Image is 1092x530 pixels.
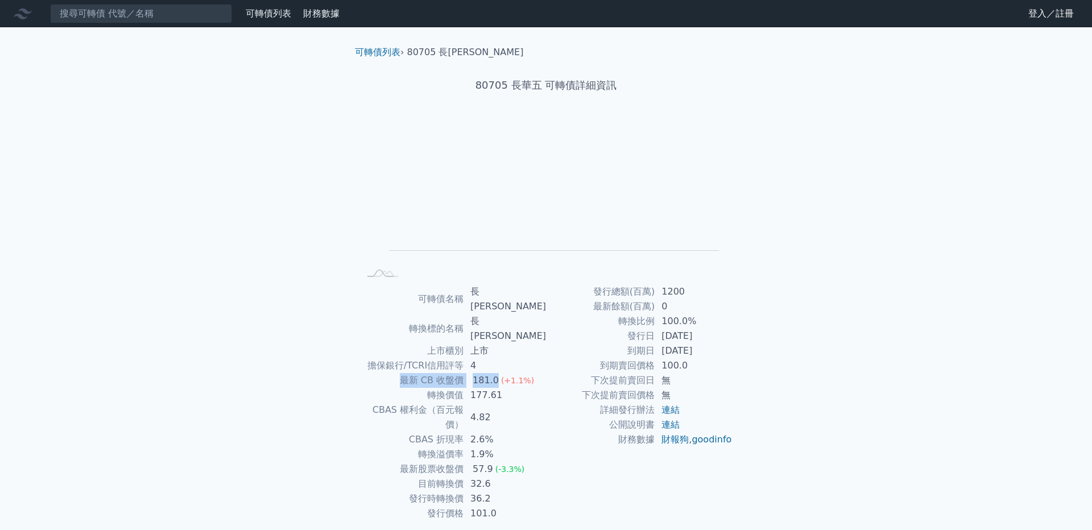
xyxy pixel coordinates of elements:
[546,329,655,343] td: 發行日
[546,417,655,432] td: 公開說明書
[495,465,525,474] span: (-3.3%)
[661,419,680,430] a: 連結
[655,388,733,403] td: 無
[359,284,464,314] td: 可轉債名稱
[359,373,464,388] td: 最新 CB 收盤價
[464,358,546,373] td: 4
[359,447,464,462] td: 轉換溢價率
[546,284,655,299] td: 發行總額(百萬)
[50,4,232,23] input: 搜尋可轉債 代號／名稱
[378,129,719,266] g: Chart
[470,373,501,388] div: 181.0
[546,403,655,417] td: 詳細發行辦法
[355,47,400,57] a: 可轉債列表
[246,8,291,19] a: 可轉債列表
[1019,5,1083,23] a: 登入／註冊
[546,299,655,314] td: 最新餘額(百萬)
[546,343,655,358] td: 到期日
[464,432,546,447] td: 2.6%
[346,77,746,93] h1: 80705 長華五 可轉債詳細資訊
[661,434,689,445] a: 財報狗
[359,506,464,521] td: 發行價格
[359,477,464,491] td: 目前轉換價
[359,491,464,506] td: 發行時轉換價
[464,447,546,462] td: 1.9%
[470,462,495,477] div: 57.9
[501,376,534,385] span: (+1.1%)
[546,358,655,373] td: 到期賣回價格
[359,358,464,373] td: 擔保銀行/TCRI信用評等
[546,432,655,447] td: 財務數據
[464,491,546,506] td: 36.2
[359,314,464,343] td: 轉換標的名稱
[303,8,340,19] a: 財務數據
[359,343,464,358] td: 上市櫃別
[655,329,733,343] td: [DATE]
[546,314,655,329] td: 轉換比例
[692,434,731,445] a: goodinfo
[359,462,464,477] td: 最新股票收盤價
[655,284,733,299] td: 1200
[464,388,546,403] td: 177.61
[655,373,733,388] td: 無
[464,403,546,432] td: 4.82
[546,373,655,388] td: 下次提前賣回日
[464,506,546,521] td: 101.0
[464,284,546,314] td: 長[PERSON_NAME]
[655,314,733,329] td: 100.0%
[655,299,733,314] td: 0
[1035,475,1092,530] iframe: Chat Widget
[464,314,546,343] td: 長[PERSON_NAME]
[661,404,680,415] a: 連結
[655,432,733,447] td: ,
[1035,475,1092,530] div: 聊天小工具
[464,477,546,491] td: 32.6
[407,45,524,59] li: 80705 長[PERSON_NAME]
[355,45,404,59] li: ›
[359,432,464,447] td: CBAS 折現率
[359,403,464,432] td: CBAS 權利金（百元報價）
[546,388,655,403] td: 下次提前賣回價格
[359,388,464,403] td: 轉換價值
[464,343,546,358] td: 上市
[655,343,733,358] td: [DATE]
[655,358,733,373] td: 100.0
